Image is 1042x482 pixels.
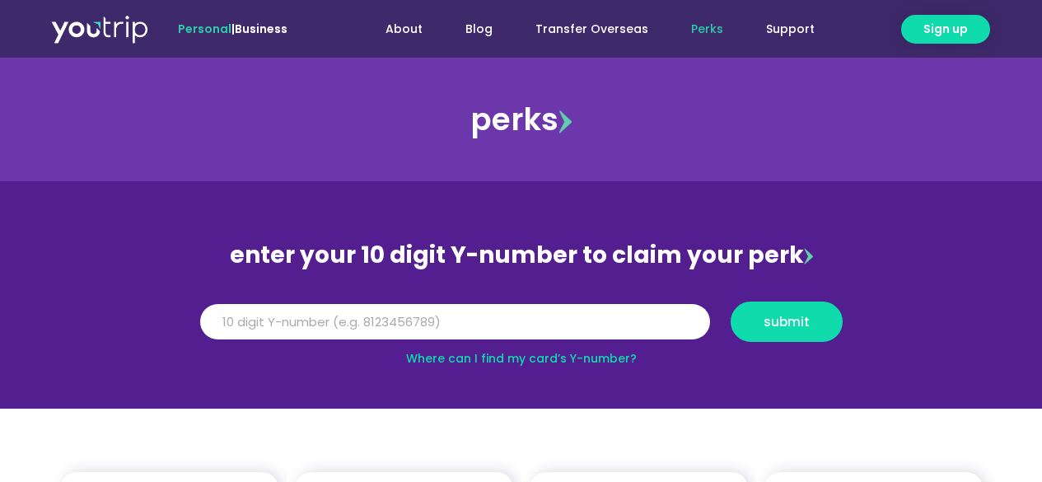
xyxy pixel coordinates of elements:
[178,21,287,37] span: |
[200,304,710,340] input: 10 digit Y-number (e.g. 8123456789)
[364,14,444,44] a: About
[235,21,287,37] a: Business
[670,14,745,44] a: Perks
[192,234,851,277] div: enter your 10 digit Y-number to claim your perk
[332,14,836,44] nav: Menu
[444,14,514,44] a: Blog
[923,21,968,38] span: Sign up
[200,302,843,354] form: Y Number
[514,14,670,44] a: Transfer Overseas
[178,21,231,37] span: Personal
[731,302,843,342] button: submit
[745,14,836,44] a: Support
[764,316,810,328] span: submit
[901,15,990,44] a: Sign up
[406,350,637,367] a: Where can I find my card’s Y-number?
